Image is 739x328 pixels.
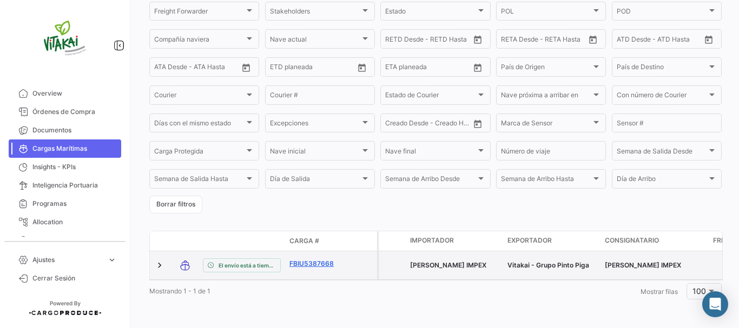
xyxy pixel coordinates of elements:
[692,286,706,296] span: 100
[410,236,454,245] span: Importador
[385,121,422,129] input: Creado Desde
[507,236,552,245] span: Exportador
[9,121,121,139] a: Documentos
[617,93,707,101] span: Con número de Courier
[32,89,117,98] span: Overview
[154,93,245,101] span: Courier
[412,65,452,72] input: Hasta
[702,291,728,317] div: Abrir Intercom Messenger
[601,231,709,251] datatable-header-cell: Consignatario
[238,59,254,76] button: Open calendar
[350,237,377,245] datatable-header-cell: Póliza
[195,65,235,72] input: ATA Hasta
[617,9,707,17] span: POD
[9,139,121,158] a: Cargas Marítimas
[154,65,187,72] input: ATA Desde
[154,9,245,17] span: Freight Forwarder
[354,59,370,76] button: Open calendar
[38,13,92,67] img: vitakai.png
[9,195,121,213] a: Programas
[107,255,117,265] span: expand_more
[617,37,651,44] input: ATD Desde
[470,31,486,48] button: Open calendar
[501,65,591,72] span: País de Origen
[501,93,591,101] span: Nave próxima a arribar en
[32,125,117,135] span: Documentos
[9,231,121,250] a: Courier
[528,37,568,44] input: Hasta
[32,217,117,227] span: Allocation
[32,180,117,190] span: Inteligencia Portuaria
[585,31,601,48] button: Open calendar
[32,236,117,245] span: Courier
[385,9,476,17] span: Estado
[641,287,678,296] span: Mostrar filas
[385,65,405,72] input: Desde
[149,196,202,213] button: Borrar filtros
[410,261,486,269] span: KRISH IMPEX
[617,149,707,157] span: Semana de Salida Desde
[501,177,591,184] span: Semana de Arribo Hasta
[154,260,165,271] a: Expand/Collapse Row
[9,103,121,121] a: Órdenes de Compra
[617,65,707,72] span: País de Destino
[32,199,117,209] span: Programas
[270,149,360,157] span: Nave inicial
[270,37,360,44] span: Nave actual
[501,121,591,129] span: Marca de Sensor
[501,37,520,44] input: Desde
[32,273,117,283] span: Cerrar Sesión
[385,37,405,44] input: Desde
[385,177,476,184] span: Semana de Arribo Desde
[605,236,659,245] span: Consignatario
[154,177,245,184] span: Semana de Salida Hasta
[270,177,360,184] span: Día de Salida
[385,149,476,157] span: Nave final
[503,231,601,251] datatable-header-cell: Exportador
[32,162,117,172] span: Insights - KPIs
[32,255,103,265] span: Ajustes
[412,37,452,44] input: Hasta
[32,144,117,153] span: Cargas Marítimas
[9,176,121,195] a: Inteligencia Portuaria
[385,93,476,101] span: Estado de Courier
[199,237,285,245] datatable-header-cell: Estado de Envio
[270,9,360,17] span: Stakeholders
[470,59,486,76] button: Open calendar
[9,158,121,176] a: Insights - KPIs
[9,213,121,231] a: Allocation
[285,232,350,250] datatable-header-cell: Carga #
[297,65,337,72] input: Hasta
[379,231,406,251] datatable-header-cell: Carga Protegida
[9,84,121,103] a: Overview
[154,37,245,44] span: Compañía naviera
[270,121,360,129] span: Excepciones
[270,65,289,72] input: Desde
[154,149,245,157] span: Carga Protegida
[171,237,199,245] datatable-header-cell: Modo de Transporte
[406,231,503,251] datatable-header-cell: Importador
[658,37,698,44] input: ATD Hasta
[289,259,346,269] a: FBIU5387668
[617,177,707,184] span: Día de Arribo
[219,261,276,270] span: El envío está a tiempo.
[289,236,319,246] span: Carga #
[470,116,486,132] button: Open calendar
[149,287,210,295] span: Mostrando 1 - 1 de 1
[507,261,589,269] span: Vitakai - Grupo Pinto Piga
[605,261,681,269] span: KRISH IMPEX
[701,31,717,48] button: Open calendar
[430,121,470,129] input: Creado Hasta
[32,107,117,117] span: Órdenes de Compra
[501,9,591,17] span: POL
[154,121,245,129] span: Días con el mismo estado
